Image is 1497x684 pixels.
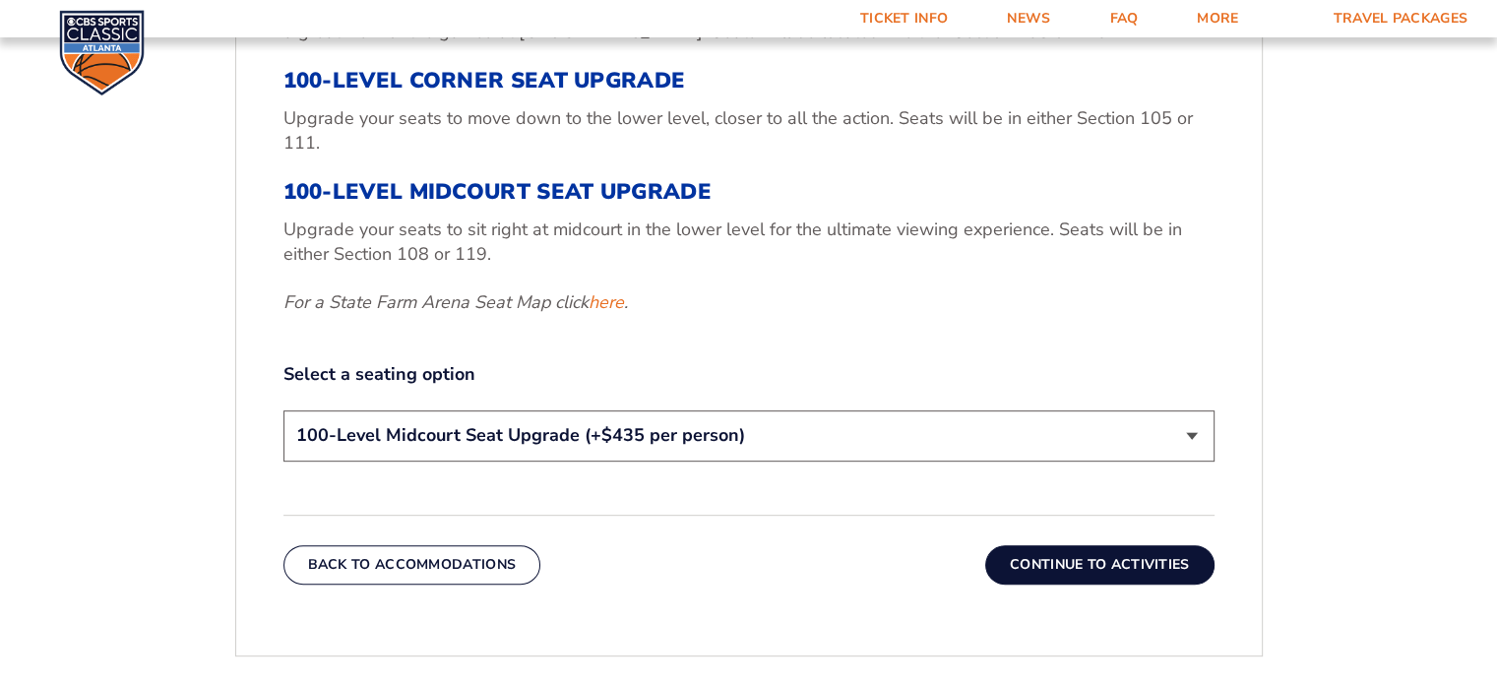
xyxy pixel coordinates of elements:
[589,290,624,315] a: here
[283,545,541,585] button: Back To Accommodations
[283,106,1215,155] p: Upgrade your seats to move down to the lower level, closer to all the action. Seats will be in ei...
[283,218,1215,267] p: Upgrade your seats to sit right at midcourt in the lower level for the ultimate viewing experienc...
[283,68,1215,93] h3: 100-Level Corner Seat Upgrade
[59,10,145,95] img: CBS Sports Classic
[283,179,1215,205] h3: 100-Level Midcourt Seat Upgrade
[283,290,628,314] em: For a State Farm Arena Seat Map click .
[283,362,1215,387] label: Select a seating option
[985,545,1215,585] button: Continue To Activities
